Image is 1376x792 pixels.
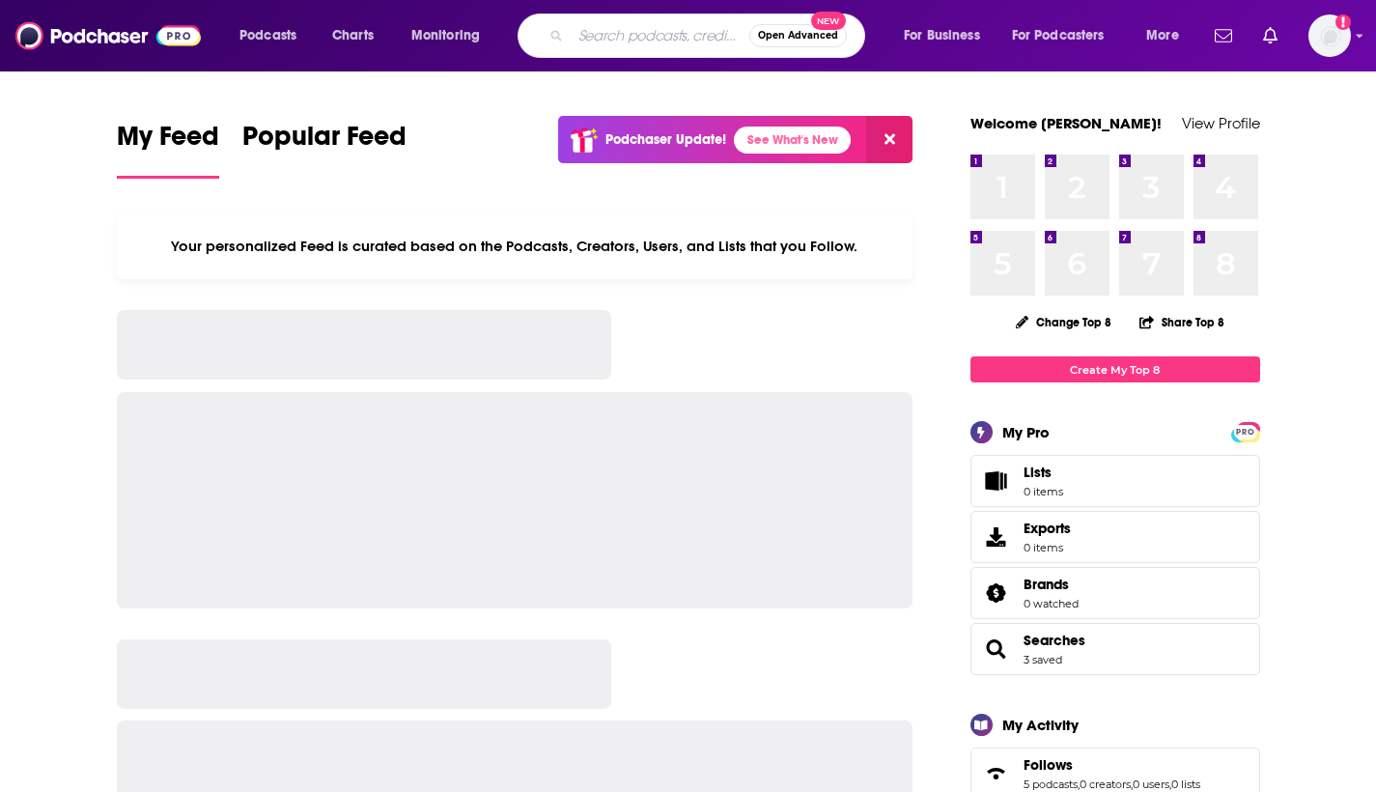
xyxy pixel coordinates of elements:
[1024,464,1052,481] span: Lists
[734,127,851,154] a: See What's New
[977,523,1016,551] span: Exports
[1024,520,1071,537] span: Exports
[117,120,219,179] a: My Feed
[999,20,1133,51] button: open menu
[1024,756,1200,774] a: Follows
[1133,20,1203,51] button: open menu
[811,12,846,30] span: New
[1182,114,1260,132] a: View Profile
[1308,14,1351,57] span: Logged in as rpearson
[1308,14,1351,57] button: Show profile menu
[970,623,1260,675] span: Searches
[1024,576,1069,593] span: Brands
[242,120,407,164] span: Popular Feed
[1024,756,1073,774] span: Follows
[970,356,1260,382] a: Create My Top 8
[977,580,1016,607] a: Brands
[977,760,1016,787] a: Follows
[242,120,407,179] a: Popular Feed
[1207,19,1240,52] a: Show notifications dropdown
[332,22,374,49] span: Charts
[226,20,322,51] button: open menu
[1012,22,1105,49] span: For Podcasters
[904,22,980,49] span: For Business
[1255,19,1285,52] a: Show notifications dropdown
[117,213,913,279] div: Your personalized Feed is curated based on the Podcasts, Creators, Users, and Lists that you Follow.
[605,131,726,148] p: Podchaser Update!
[398,20,505,51] button: open menu
[1024,597,1079,610] a: 0 watched
[1138,303,1225,341] button: Share Top 8
[1004,310,1124,334] button: Change Top 8
[1002,716,1079,734] div: My Activity
[1169,778,1171,791] span: ,
[411,22,480,49] span: Monitoring
[320,20,385,51] a: Charts
[1024,778,1078,791] a: 5 podcasts
[977,636,1016,663] a: Searches
[1002,423,1050,441] div: My Pro
[970,455,1260,507] a: Lists
[1234,425,1257,439] span: PRO
[1024,541,1071,554] span: 0 items
[117,120,219,164] span: My Feed
[970,567,1260,619] span: Brands
[1024,485,1063,498] span: 0 items
[1171,778,1200,791] a: 0 lists
[1024,653,1062,666] a: 3 saved
[1133,778,1169,791] a: 0 users
[1131,778,1133,791] span: ,
[536,14,884,58] div: Search podcasts, credits, & more...
[1335,14,1351,30] svg: Add a profile image
[1024,576,1079,593] a: Brands
[758,31,838,41] span: Open Advanced
[1024,464,1063,481] span: Lists
[749,24,847,47] button: Open AdvancedNew
[977,467,1016,495] span: Lists
[1234,424,1257,438] a: PRO
[239,22,296,49] span: Podcasts
[1078,778,1080,791] span: ,
[970,114,1162,132] a: Welcome [PERSON_NAME]!
[890,20,1004,51] button: open menu
[1080,778,1131,791] a: 0 creators
[970,511,1260,563] a: Exports
[15,17,201,54] img: Podchaser - Follow, Share and Rate Podcasts
[1024,632,1085,649] a: Searches
[1308,14,1351,57] img: User Profile
[571,20,749,51] input: Search podcasts, credits, & more...
[1146,22,1179,49] span: More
